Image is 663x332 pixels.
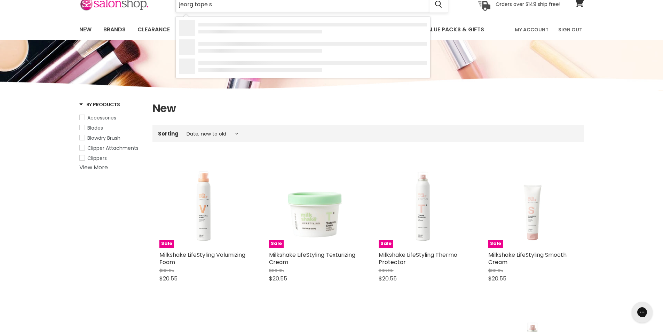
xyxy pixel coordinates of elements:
[159,159,248,248] a: Milkshake LifeStyling Volumizing Foam Sale
[87,145,139,152] span: Clipper Attachments
[379,159,467,248] a: Milkshake LifeStyling Thermo Protector Milkshake LifeStyling Thermo Protector Sale
[488,159,577,248] a: Milkshake LifeStyling Smooth Cream Milkshake LifeStyling Smooth Cream Sale
[98,22,131,37] a: Brands
[87,124,103,131] span: Blades
[87,155,107,162] span: Clippers
[628,299,656,325] iframe: Gorgias live chat messenger
[159,267,174,274] span: $36.95
[379,159,467,248] img: Milkshake LifeStyling Thermo Protector
[79,144,144,152] a: Clipper Attachments
[159,240,174,248] span: Sale
[488,159,577,248] img: Milkshake LifeStyling Smooth Cream
[87,134,120,141] span: Blowdry Brush
[132,22,175,37] a: Clearance
[488,275,506,283] span: $20.55
[379,240,393,248] span: Sale
[496,1,560,7] p: Orders over $149 ship free!
[74,22,97,37] a: New
[79,124,144,132] a: Blades
[418,22,489,37] a: Value Packs & Gifts
[79,114,144,122] a: Accessories
[74,20,500,40] ul: Main menu
[269,275,287,283] span: $20.55
[79,163,108,171] a: View More
[488,240,503,248] span: Sale
[488,267,503,274] span: $36.95
[269,159,358,248] img: Milkshake LifeStyling Texturizing Cream
[269,159,358,248] a: Milkshake LifeStyling Texturizing Cream Milkshake LifeStyling Texturizing Cream Sale
[159,251,245,266] a: Milkshake LifeStyling Volumizing Foam
[79,154,144,162] a: Clippers
[87,114,116,121] span: Accessories
[269,251,355,266] a: Milkshake LifeStyling Texturizing Cream
[379,267,394,274] span: $36.95
[269,267,284,274] span: $36.95
[159,159,248,248] img: Milkshake LifeStyling Volumizing Foam
[79,101,120,108] h3: By Products
[379,275,397,283] span: $20.55
[269,240,284,248] span: Sale
[159,275,177,283] span: $20.55
[71,20,593,40] nav: Main
[379,251,457,266] a: Milkshake LifeStyling Thermo Protector
[79,134,144,142] a: Blowdry Brush
[554,22,586,37] a: Sign Out
[511,22,553,37] a: My Account
[488,251,567,266] a: Milkshake LifeStyling Smooth Cream
[158,131,179,137] label: Sorting
[152,101,584,116] h1: New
